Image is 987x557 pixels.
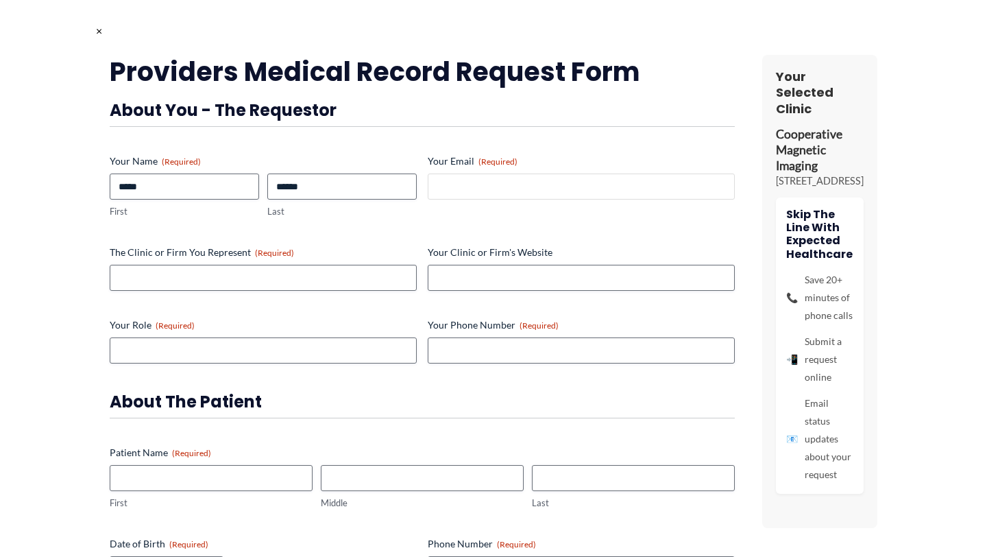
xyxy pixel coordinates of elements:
[110,55,735,88] h2: Providers Medical Record Request Form
[786,271,853,324] li: Save 20+ minutes of phone calls
[786,351,798,368] span: 📲
[110,391,735,412] h3: About the Patient
[428,537,735,551] label: Phone Number
[96,24,102,37] span: ×
[172,448,211,458] span: (Required)
[162,156,201,167] span: (Required)
[786,394,853,484] li: Email status updates about your request
[110,246,417,259] label: The Clinic or Firm You Represent
[776,69,864,117] h3: Your Selected Clinic
[110,537,417,551] label: Date of Birth
[110,154,201,168] legend: Your Name
[786,289,798,307] span: 📞
[428,154,735,168] label: Your Email
[478,156,517,167] span: (Required)
[110,497,313,510] label: First
[520,320,559,331] span: (Required)
[428,246,735,259] label: Your Clinic or Firm's Website
[110,99,735,121] h3: About You - The Requestor
[786,208,853,261] h4: Skip The Line With Expected Healthcare
[156,320,195,331] span: (Required)
[110,205,259,218] label: First
[110,446,211,460] legend: Patient Name
[786,430,798,448] span: 📧
[776,174,864,188] p: [STREET_ADDRESS]
[428,318,735,332] label: Your Phone Number
[321,497,524,510] label: Middle
[532,497,735,510] label: Last
[786,333,853,386] li: Submit a request online
[255,248,294,258] span: (Required)
[776,127,864,174] p: Cooperative Magnetic Imaging
[267,205,417,218] label: Last
[110,318,417,332] label: Your Role
[169,539,208,549] span: (Required)
[497,539,536,549] span: (Required)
